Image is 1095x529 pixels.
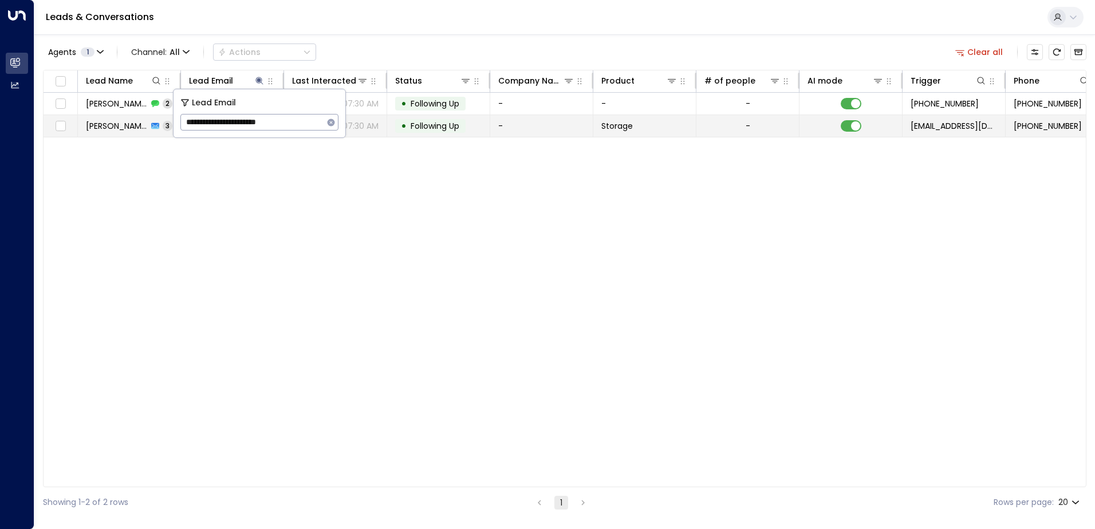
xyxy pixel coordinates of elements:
[498,74,574,88] div: Company Name
[127,44,194,60] button: Channel:All
[213,44,316,61] button: Actions
[53,74,68,89] span: Toggle select all
[704,74,755,88] div: # of people
[43,496,128,508] div: Showing 1-2 of 2 rows
[213,44,316,61] div: Button group with a nested menu
[911,74,987,88] div: Trigger
[554,496,568,510] button: page 1
[411,120,459,132] span: Following Up
[342,98,379,109] p: 07:30 AM
[1014,120,1082,132] span: +447428333711
[532,495,590,510] nav: pagination navigation
[292,74,356,88] div: Last Interacted
[218,47,261,57] div: Actions
[48,48,76,56] span: Agents
[127,44,194,60] span: Channel:
[601,74,678,88] div: Product
[192,96,236,109] span: Lead Email
[1027,44,1043,60] button: Customize
[593,93,696,115] td: -
[1049,44,1065,60] span: Refresh
[1058,494,1082,511] div: 20
[601,74,635,88] div: Product
[53,97,68,111] span: Toggle select row
[189,74,265,88] div: Lead Email
[490,93,593,115] td: -
[1014,98,1082,109] span: +447428333711
[911,74,941,88] div: Trigger
[163,121,172,131] span: 3
[746,98,750,109] div: -
[808,74,884,88] div: AI mode
[1070,44,1086,60] button: Archived Leads
[342,120,379,132] p: 07:30 AM
[704,74,781,88] div: # of people
[170,48,180,57] span: All
[395,74,471,88] div: Status
[411,98,459,109] span: Following Up
[86,74,162,88] div: Lead Name
[86,98,148,109] span: Sholto Campbell
[395,74,422,88] div: Status
[163,98,172,108] span: 2
[1014,74,1090,88] div: Phone
[808,74,842,88] div: AI mode
[189,74,233,88] div: Lead Email
[46,10,154,23] a: Leads & Conversations
[86,74,133,88] div: Lead Name
[53,119,68,133] span: Toggle select row
[911,98,979,109] span: +447428333711
[746,120,750,132] div: -
[951,44,1008,60] button: Clear all
[1014,74,1039,88] div: Phone
[994,496,1054,508] label: Rows per page:
[292,74,368,88] div: Last Interacted
[81,48,94,57] span: 1
[401,116,407,136] div: •
[498,74,563,88] div: Company Name
[911,120,997,132] span: leads@space-station.co.uk
[86,120,148,132] span: Sholto Campbell
[490,115,593,137] td: -
[601,120,633,132] span: Storage
[43,44,108,60] button: Agents1
[401,94,407,113] div: •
